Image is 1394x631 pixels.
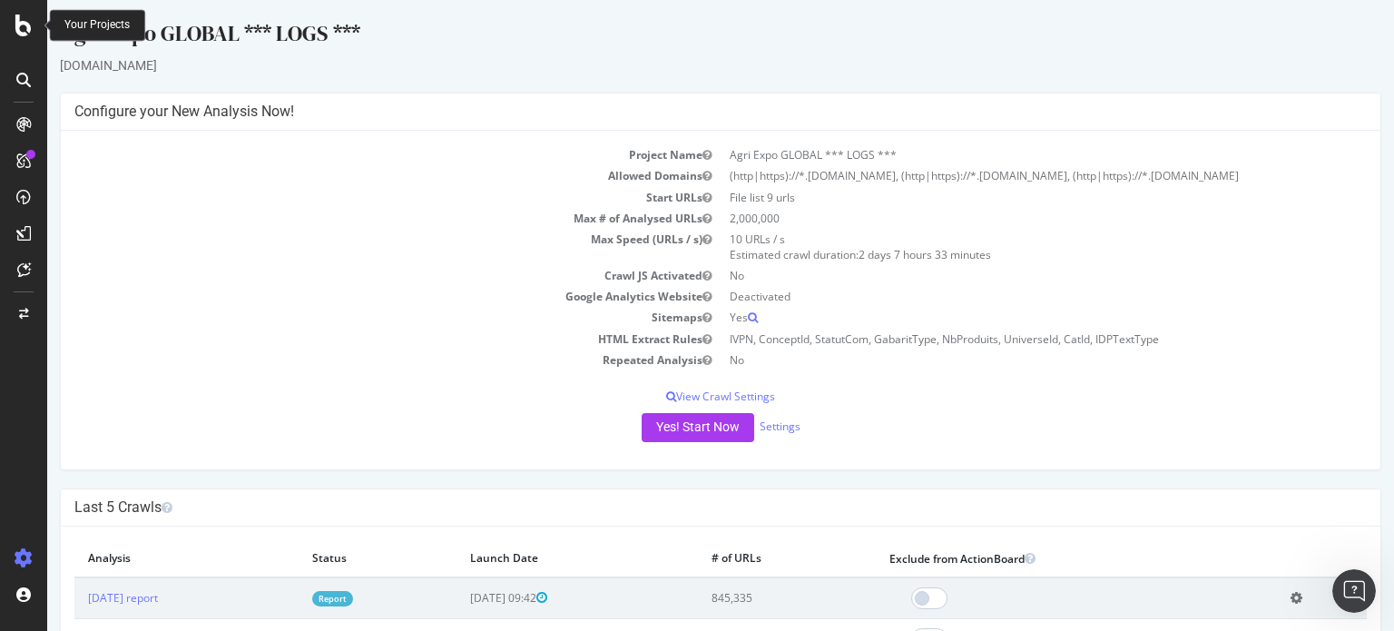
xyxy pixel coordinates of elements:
h4: Configure your New Analysis Now! [27,103,1320,121]
th: Analysis [27,540,251,577]
th: Launch Date [409,540,651,577]
td: Yes [673,307,1320,328]
td: Repeated Analysis [27,350,673,370]
iframe: Intercom live chat [1332,569,1376,613]
td: 845,335 [651,577,829,619]
td: Deactivated [673,286,1320,307]
h4: Last 5 Crawls [27,498,1320,517]
td: Allowed Domains [27,165,673,186]
td: Google Analytics Website [27,286,673,307]
p: View Crawl Settings [27,389,1320,404]
td: No [673,265,1320,286]
a: Settings [712,419,753,434]
td: Max Speed (URLs / s) [27,229,673,265]
div: [DOMAIN_NAME] [13,56,1334,74]
td: Start URLs [27,187,673,208]
button: Yes! Start Now [594,413,707,442]
td: Sitemaps [27,307,673,328]
td: Max # of Analysed URLs [27,208,673,229]
td: 10 URLs / s Estimated crawl duration: [673,229,1320,265]
td: File list 9 urls [673,187,1320,208]
a: Report [265,591,306,606]
div: Your Projects [64,17,130,33]
span: [DATE] 09:42 [423,590,500,606]
td: 2,000,000 [673,208,1320,229]
th: # of URLs [651,540,829,577]
td: IVPN, ConceptId, StatutCom, GabaritType, NbProduits, UniverseId, CatId, IDPTextType [673,329,1320,350]
td: Crawl JS Activated [27,265,673,286]
th: Exclude from ActionBoard [829,540,1230,577]
th: Status [251,540,408,577]
span: 2 days 7 hours 33 minutes [811,247,944,262]
td: HTML Extract Rules [27,329,673,350]
td: Project Name [27,144,673,165]
a: [DATE] report [41,590,111,606]
td: (http|https)://*.[DOMAIN_NAME], (http|https)://*.[DOMAIN_NAME], (http|https)://*.[DOMAIN_NAME] [673,165,1320,186]
td: No [673,350,1320,370]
